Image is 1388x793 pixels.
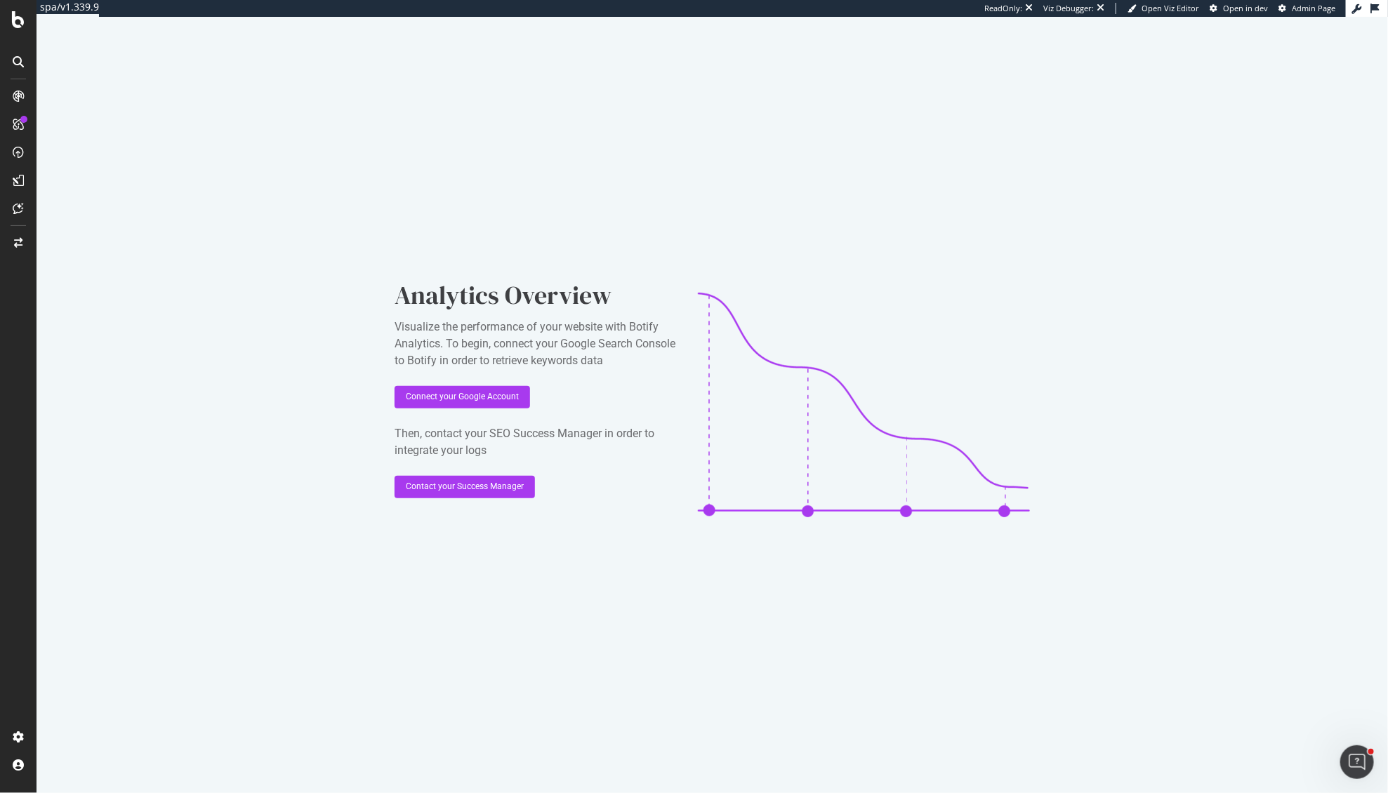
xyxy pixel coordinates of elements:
a: Open in dev [1210,3,1268,14]
div: Visualize the performance of your website with Botify Analytics. To begin, connect your Google Se... [395,319,675,369]
div: Connect your Google Account [406,391,519,403]
span: Open in dev [1223,3,1268,13]
div: Viz Debugger: [1043,3,1094,14]
div: Analytics Overview [395,278,675,313]
img: CaL_T18e.png [698,293,1029,517]
a: Admin Page [1278,3,1335,14]
span: Open Viz Editor [1142,3,1199,13]
button: Connect your Google Account [395,386,530,408]
div: ReadOnly: [984,3,1022,14]
span: Admin Page [1292,3,1335,13]
a: Open Viz Editor [1128,3,1199,14]
button: Contact your Success Manager [395,476,535,498]
iframe: Intercom live chat [1340,745,1374,779]
div: Contact your Success Manager [406,481,524,493]
div: Then, contact your SEO Success Manager in order to integrate your logs [395,425,675,459]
